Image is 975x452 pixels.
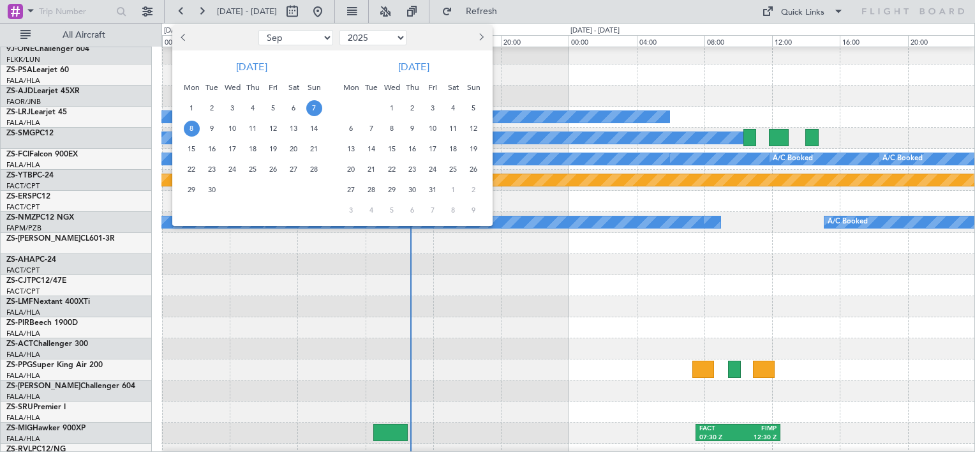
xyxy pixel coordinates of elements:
span: 8 [384,121,400,137]
div: 4-9-2025 [242,98,263,118]
button: Next month [474,27,488,48]
span: 16 [405,141,421,157]
div: 2-9-2025 [202,98,222,118]
div: 3-9-2025 [222,98,242,118]
span: 2 [466,182,482,198]
span: 1 [184,100,200,116]
div: 18-10-2025 [443,139,463,159]
span: 17 [425,141,441,157]
div: 2-10-2025 [402,98,422,118]
span: 7 [425,202,441,218]
div: Wed [382,77,402,98]
div: Mon [181,77,202,98]
span: 10 [425,121,441,137]
span: 6 [286,100,302,116]
div: 3-11-2025 [341,200,361,220]
div: 11-10-2025 [443,118,463,139]
div: 17-10-2025 [422,139,443,159]
div: 8-11-2025 [443,200,463,220]
span: 4 [445,100,461,116]
span: 14 [364,141,380,157]
div: 26-9-2025 [263,159,283,179]
div: 20-9-2025 [283,139,304,159]
span: 23 [204,162,220,177]
div: 9-11-2025 [463,200,484,220]
span: 28 [364,182,380,198]
div: 14-10-2025 [361,139,382,159]
div: 30-10-2025 [402,179,422,200]
span: 12 [265,121,281,137]
span: 7 [306,100,322,116]
div: 10-10-2025 [422,118,443,139]
div: 9-9-2025 [202,118,222,139]
span: 25 [245,162,261,177]
span: 26 [466,162,482,177]
span: 4 [364,202,380,218]
span: 7 [364,121,380,137]
div: Tue [361,77,382,98]
span: 21 [364,162,380,177]
span: 26 [265,162,281,177]
span: 8 [184,121,200,137]
span: 28 [306,162,322,177]
div: 30-9-2025 [202,179,222,200]
div: 23-10-2025 [402,159,422,179]
span: 12 [466,121,482,137]
div: 3-10-2025 [422,98,443,118]
div: 21-10-2025 [361,159,382,179]
div: 27-10-2025 [341,179,361,200]
span: 3 [225,100,241,116]
div: 2-11-2025 [463,179,484,200]
span: 5 [466,100,482,116]
div: Fri [263,77,283,98]
div: 4-10-2025 [443,98,463,118]
div: 15-10-2025 [382,139,402,159]
div: 8-10-2025 [382,118,402,139]
span: 5 [384,202,400,218]
span: 29 [184,182,200,198]
div: 24-10-2025 [422,159,443,179]
span: 14 [306,121,322,137]
span: 13 [343,141,359,157]
div: Wed [222,77,242,98]
span: 25 [445,162,461,177]
div: 28-9-2025 [304,159,324,179]
span: 30 [204,182,220,198]
div: 4-11-2025 [361,200,382,220]
div: 29-10-2025 [382,179,402,200]
span: 6 [405,202,421,218]
div: 7-11-2025 [422,200,443,220]
span: 1 [384,100,400,116]
span: 27 [343,182,359,198]
div: Sat [443,77,463,98]
div: 21-9-2025 [304,139,324,159]
div: 14-9-2025 [304,118,324,139]
span: 6 [343,121,359,137]
div: Sat [283,77,304,98]
span: 31 [425,182,441,198]
div: 24-9-2025 [222,159,242,179]
div: 8-9-2025 [181,118,202,139]
div: 7-10-2025 [361,118,382,139]
div: 10-9-2025 [222,118,242,139]
span: 24 [425,162,441,177]
div: Mon [341,77,361,98]
div: 13-9-2025 [283,118,304,139]
span: 21 [306,141,322,157]
div: 1-10-2025 [382,98,402,118]
div: Fri [422,77,443,98]
span: 20 [286,141,302,157]
span: 24 [225,162,241,177]
div: 6-9-2025 [283,98,304,118]
div: 5-10-2025 [463,98,484,118]
div: 18-9-2025 [242,139,263,159]
span: 3 [425,100,441,116]
div: 11-9-2025 [242,118,263,139]
span: 2 [204,100,220,116]
span: 11 [245,121,261,137]
span: 15 [184,141,200,157]
span: 18 [245,141,261,157]
div: 20-10-2025 [341,159,361,179]
select: Select month [258,30,333,45]
div: 23-9-2025 [202,159,222,179]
